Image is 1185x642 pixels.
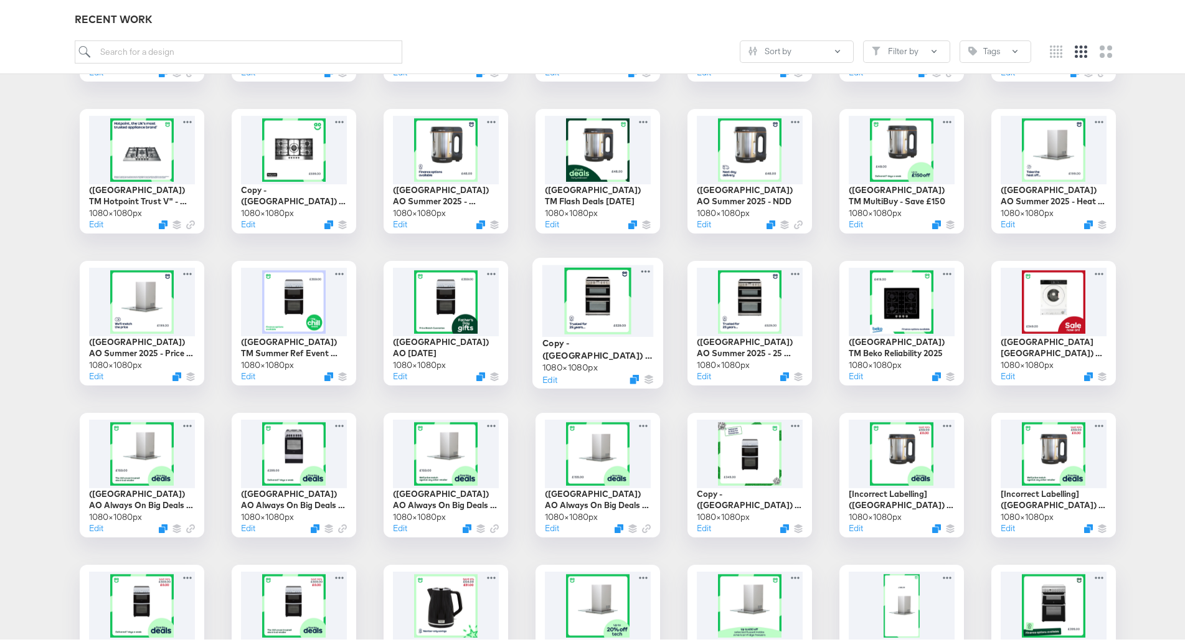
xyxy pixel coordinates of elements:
[991,106,1116,230] div: ([GEOGRAPHIC_DATA]) AO Summer 2025 - Heat Wave1080×1080pxEditDuplicate
[536,106,660,230] div: ([GEOGRAPHIC_DATA]) TM Flash Deals [DATE]1080×1080pxEditDuplicate
[338,521,347,530] svg: Link
[839,258,964,382] div: ([GEOGRAPHIC_DATA]) TM Beko Reliability 20251080×1080pxEditDuplicate
[393,333,499,356] div: ([GEOGRAPHIC_DATA]) AO [DATE]
[542,334,654,358] div: Copy - ([GEOGRAPHIC_DATA]) AO Summer 2025 - 25 Years Trust
[748,44,757,52] svg: Sliders
[241,508,294,520] div: 1080 × 1080 px
[697,204,750,216] div: 1080 × 1080 px
[241,333,347,356] div: ([GEOGRAPHIC_DATA]) TM Summer Ref Event 2025 (Big Chill)
[545,181,651,204] div: ([GEOGRAPHIC_DATA]) TM Flash Deals [DATE]
[794,217,803,226] svg: Link
[697,356,750,368] div: 1080 × 1080 px
[241,215,255,227] button: Edit
[186,217,195,226] svg: Link
[630,372,639,381] svg: Duplicate
[849,204,902,216] div: 1080 × 1080 px
[476,217,485,226] button: Duplicate
[1001,367,1015,379] button: Edit
[241,204,294,216] div: 1080 × 1080 px
[393,508,446,520] div: 1080 × 1080 px
[932,217,941,226] button: Duplicate
[393,215,407,227] button: Edit
[740,37,854,60] button: SlidersSort by
[232,258,356,382] div: ([GEOGRAPHIC_DATA]) TM Summer Ref Event 2025 (Big Chill)1080×1080pxEditDuplicate
[849,367,863,379] button: Edit
[241,181,347,204] div: Copy - ([GEOGRAPHIC_DATA]) TM Hotpoint Heat Pump Tech
[159,217,168,226] svg: Duplicate
[89,215,103,227] button: Edit
[932,521,941,530] svg: Duplicate
[89,367,103,379] button: Edit
[849,215,863,227] button: Edit
[75,9,1121,24] div: RECENT WORK
[1100,42,1112,55] svg: Large grid
[89,519,103,531] button: Edit
[615,521,623,530] svg: Duplicate
[849,181,955,204] div: ([GEOGRAPHIC_DATA]) TM MultiBuy - Save £150
[697,508,750,520] div: 1080 × 1080 px
[172,369,181,378] svg: Duplicate
[324,369,333,378] button: Duplicate
[393,181,499,204] div: ([GEOGRAPHIC_DATA]) AO Summer 2025 - Finance
[991,258,1116,382] div: ([GEOGRAPHIC_DATA] [GEOGRAPHIC_DATA]) [GEOGRAPHIC_DATA] [DATE] Sale 20251080×1080pxEditDuplicate
[75,37,403,60] input: Search for a design
[767,217,775,226] svg: Duplicate
[1084,521,1093,530] svg: Duplicate
[1084,369,1093,378] svg: Duplicate
[89,356,142,368] div: 1080 × 1080 px
[232,106,356,230] div: Copy - ([GEOGRAPHIC_DATA]) TM Hotpoint Heat Pump Tech1080×1080pxEditDuplicate
[872,44,880,52] svg: Filter
[241,367,255,379] button: Edit
[687,258,812,382] div: ([GEOGRAPHIC_DATA]) AO Summer 2025 - 25 Years Trust1080×1080pxEditDuplicate
[89,508,142,520] div: 1080 × 1080 px
[960,37,1031,60] button: TagTags
[545,215,559,227] button: Edit
[839,106,964,230] div: ([GEOGRAPHIC_DATA]) TM MultiBuy - Save £1501080×1080pxEditDuplicate
[393,519,407,531] button: Edit
[687,410,812,534] div: Copy - ([GEOGRAPHIC_DATA]) Gifting Phase Two 20241080×1080pxEditDuplicate
[1001,333,1107,356] div: ([GEOGRAPHIC_DATA] [GEOGRAPHIC_DATA]) [GEOGRAPHIC_DATA] [DATE] Sale 2025
[241,519,255,531] button: Edit
[697,333,803,356] div: ([GEOGRAPHIC_DATA]) AO Summer 2025 - 25 Years Trust
[536,410,660,534] div: ([GEOGRAPHIC_DATA]) AO Always On Big Deals - Overarching1080×1080pxEditDuplicate
[849,519,863,531] button: Edit
[932,369,941,378] svg: Duplicate
[80,410,204,534] div: ([GEOGRAPHIC_DATA]) AO Always On Big Deals - Trust1080×1080pxEditDuplicate
[80,258,204,382] div: ([GEOGRAPHIC_DATA]) AO Summer 2025 - Price Match1080×1080pxEditDuplicate
[476,369,485,378] svg: Duplicate
[628,217,637,226] svg: Duplicate
[89,333,195,356] div: ([GEOGRAPHIC_DATA]) AO Summer 2025 - Price Match
[159,521,168,530] svg: Duplicate
[545,519,559,531] button: Edit
[463,521,471,530] svg: Duplicate
[849,333,955,356] div: ([GEOGRAPHIC_DATA]) TM Beko Reliability 2025
[1001,204,1054,216] div: 1080 × 1080 px
[1001,519,1015,531] button: Edit
[542,370,557,382] button: Edit
[393,367,407,379] button: Edit
[384,410,508,534] div: ([GEOGRAPHIC_DATA]) AO Always On Big Deals - Price Match1080×1080pxEditDuplicate
[1075,42,1087,55] svg: Medium grid
[545,508,598,520] div: 1080 × 1080 px
[1001,508,1054,520] div: 1080 × 1080 px
[311,521,319,530] svg: Duplicate
[393,356,446,368] div: 1080 × 1080 px
[1050,42,1062,55] svg: Small grid
[545,485,651,508] div: ([GEOGRAPHIC_DATA]) AO Always On Big Deals - Overarching
[186,521,195,530] svg: Link
[80,106,204,230] div: ([GEOGRAPHIC_DATA]) TM Hotpoint Trust V" - [DATE]1080×1080pxEditDuplicate
[1084,217,1093,226] button: Duplicate
[89,181,195,204] div: ([GEOGRAPHIC_DATA]) TM Hotpoint Trust V" - [DATE]
[697,215,711,227] button: Edit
